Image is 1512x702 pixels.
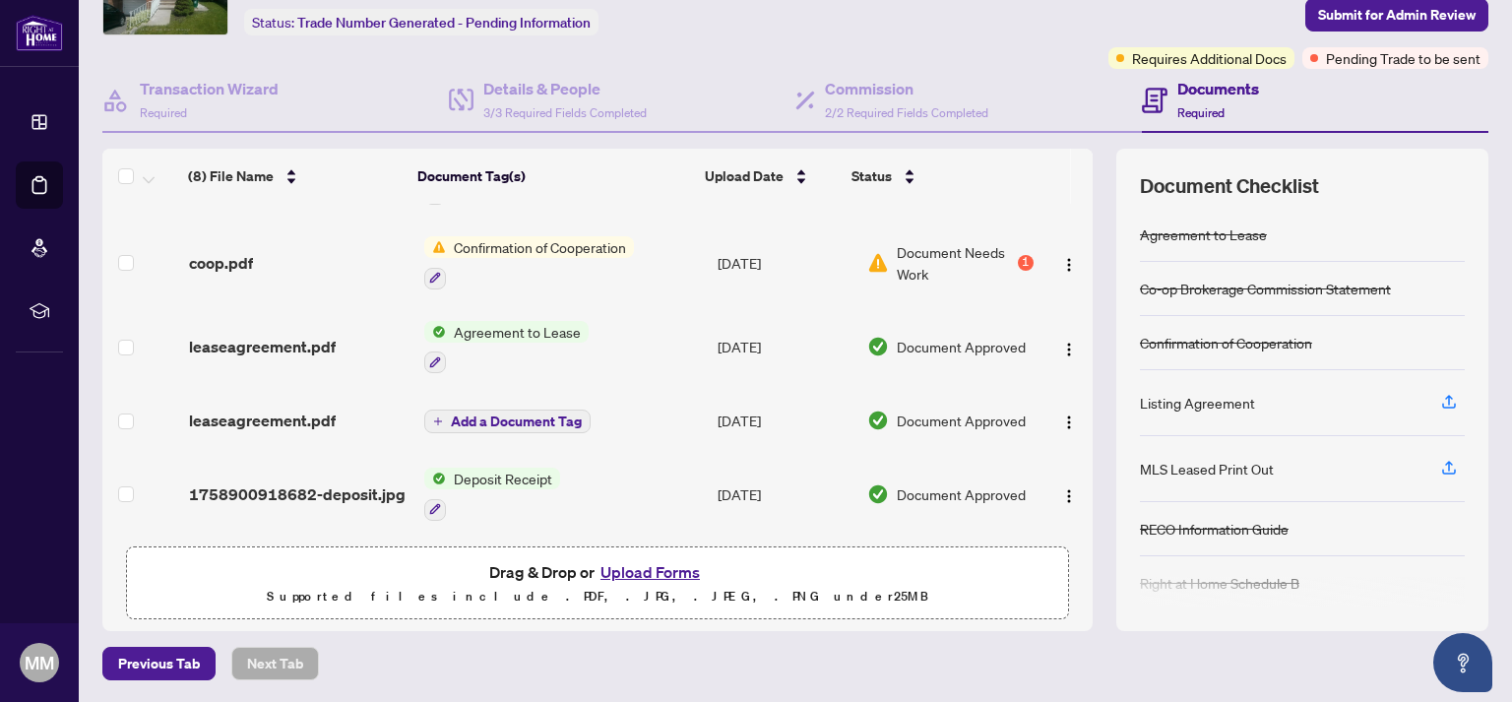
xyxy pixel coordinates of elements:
[25,649,54,676] span: MM
[825,77,988,100] h4: Commission
[1061,415,1077,430] img: Logo
[1177,77,1259,100] h4: Documents
[1140,572,1299,594] div: Right at Home Schedule B
[140,105,187,120] span: Required
[897,336,1026,357] span: Document Approved
[189,251,253,275] span: coop.pdf
[1053,331,1085,362] button: Logo
[851,165,892,187] span: Status
[189,335,336,358] span: leaseagreement.pdf
[1177,105,1225,120] span: Required
[424,468,560,521] button: Status IconDeposit Receipt
[424,408,591,433] button: Add a Document Tag
[297,14,591,32] span: Trade Number Generated - Pending Information
[867,336,889,357] img: Document Status
[424,236,446,258] img: Status Icon
[409,149,697,204] th: Document Tag(s)
[483,77,647,100] h4: Details & People
[1326,47,1480,69] span: Pending Trade to be sent
[1053,247,1085,279] button: Logo
[424,468,446,489] img: Status Icon
[1140,172,1319,200] span: Document Checklist
[102,647,216,680] button: Previous Tab
[710,305,859,390] td: [DATE]
[451,415,582,428] span: Add a Document Tag
[489,559,706,585] span: Drag & Drop or
[140,77,279,100] h4: Transaction Wizard
[1018,255,1034,271] div: 1
[697,149,844,204] th: Upload Date
[710,389,859,452] td: [DATE]
[446,236,634,258] span: Confirmation of Cooperation
[1061,257,1077,273] img: Logo
[1140,278,1391,299] div: Co-op Brokerage Commission Statement
[1061,488,1077,504] img: Logo
[1140,518,1289,540] div: RECO Information Guide
[1140,332,1312,353] div: Confirmation of Cooperation
[897,241,1013,285] span: Document Needs Work
[825,105,988,120] span: 2/2 Required Fields Completed
[446,468,560,489] span: Deposit Receipt
[595,559,706,585] button: Upload Forms
[424,321,446,343] img: Status Icon
[433,416,443,426] span: plus
[710,221,859,305] td: [DATE]
[1061,342,1077,357] img: Logo
[16,15,63,51] img: logo
[705,165,784,187] span: Upload Date
[1053,405,1085,436] button: Logo
[244,9,598,35] div: Status:
[424,236,634,289] button: Status IconConfirmation of Cooperation
[867,410,889,431] img: Document Status
[1132,47,1287,69] span: Requires Additional Docs
[446,321,589,343] span: Agreement to Lease
[1140,392,1255,414] div: Listing Agreement
[1140,223,1267,245] div: Agreement to Lease
[867,483,889,505] img: Document Status
[139,585,1056,608] p: Supported files include .PDF, .JPG, .JPEG, .PNG under 25 MB
[844,149,1021,204] th: Status
[424,321,589,374] button: Status IconAgreement to Lease
[897,410,1026,431] span: Document Approved
[1140,458,1274,479] div: MLS Leased Print Out
[710,452,859,537] td: [DATE]
[188,165,274,187] span: (8) File Name
[867,252,889,274] img: Document Status
[424,410,591,433] button: Add a Document Tag
[180,149,409,204] th: (8) File Name
[189,482,406,506] span: 1758900918682-deposit.jpg
[189,409,336,432] span: leaseagreement.pdf
[127,547,1068,620] span: Drag & Drop orUpload FormsSupported files include .PDF, .JPG, .JPEG, .PNG under25MB
[1053,479,1085,510] button: Logo
[1433,633,1492,692] button: Open asap
[897,483,1026,505] span: Document Approved
[231,647,319,680] button: Next Tab
[483,105,647,120] span: 3/3 Required Fields Completed
[118,648,200,679] span: Previous Tab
